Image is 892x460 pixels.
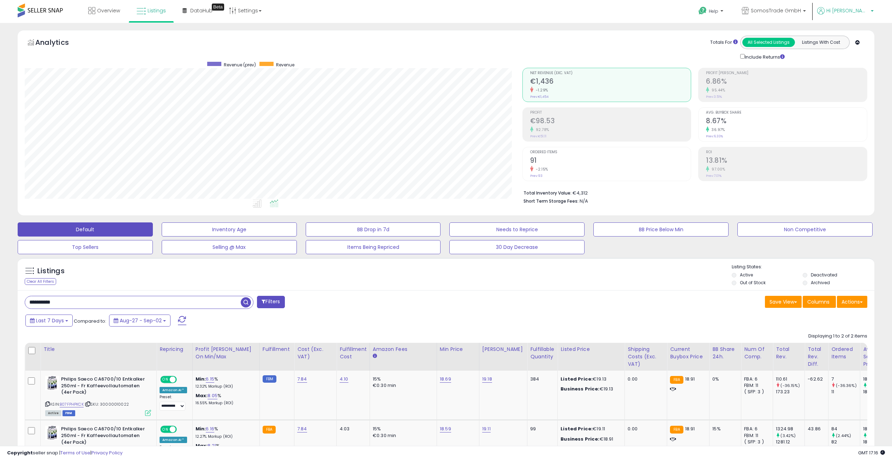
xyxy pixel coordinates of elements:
a: Terms of Use [60,449,90,456]
span: Ordered Items [530,150,691,154]
div: Total Rev. Diff. [808,346,825,368]
div: Listed Price [561,346,622,353]
small: (-36.36%) [836,383,856,388]
span: Aug-27 - Sep-02 [120,317,162,324]
h2: 13.81% [706,156,867,166]
div: Include Returns [735,53,793,61]
div: 15% [373,426,431,432]
div: Preset: [160,395,187,411]
span: All listings currently available for purchase on Amazon [45,410,61,416]
div: 0.00 [628,426,661,432]
button: Filters [257,296,285,308]
div: Num of Comp. [744,346,770,360]
span: DataHub [190,7,212,14]
a: Hi [PERSON_NAME] [817,7,874,23]
div: 18.74 [863,389,892,395]
small: FBA [263,426,276,434]
div: Amazon AI * [160,437,187,443]
li: €4,312 [523,188,862,197]
b: Philips Saeco CA6700/10 Entkalker 250ml - Fr Kaffeevollautomaten (4er Pack) [61,426,147,447]
div: Title [43,346,154,353]
span: 2025-09-10 17:16 GMT [858,449,885,456]
div: 18.8 [863,376,892,382]
label: Out of Stock [740,280,766,286]
span: Overview [97,7,120,14]
img: 419fOC0BDLL._SL40_.jpg [45,376,59,390]
div: 43.86 [808,426,823,432]
span: Profit [PERSON_NAME] [706,71,867,75]
span: FBM [62,410,75,416]
span: 18.91 [685,376,695,382]
small: -2.15% [533,167,548,172]
div: 11 [831,389,860,395]
div: FBM: 11 [744,382,767,389]
div: ASIN: [45,376,151,415]
span: OFF [176,377,187,383]
div: 18.77 [863,426,892,432]
div: €18.91 [561,436,619,442]
div: €19.11 [561,426,619,432]
a: 6.16 [206,425,214,432]
div: Profit [PERSON_NAME] on Min/Max [196,346,257,360]
p: 16.55% Markup (ROI) [196,401,254,406]
div: Tooltip anchor [212,4,224,11]
small: Prev: €1,454 [530,95,549,99]
b: Philips Saeco CA6700/10 Entkalker 250ml - Fr Kaffeevollautomaten (4er Pack) [61,376,147,398]
button: Last 7 Days [25,315,73,327]
div: Repricing [160,346,190,353]
div: Fulfillable Quantity [530,346,555,360]
p: Listing States: [732,264,874,270]
h5: Listings [37,266,65,276]
a: Help [693,1,730,23]
span: Profit [530,111,691,115]
div: 110.61 [776,376,804,382]
b: Short Term Storage Fees: [523,198,579,204]
i: Get Help [698,6,707,15]
small: (3.42%) [780,433,796,438]
h2: 8.67% [706,117,867,126]
button: Selling @ Max [162,240,297,254]
b: Total Inventory Value: [523,190,571,196]
span: 18.91 [685,425,695,432]
div: 99 [530,426,552,432]
a: B07FPHPKCK [60,401,84,407]
button: Aug-27 - Sep-02 [109,315,170,327]
div: FBA: 6 [744,376,767,382]
div: Total Rev. [776,346,802,360]
small: 95.44% [709,88,725,93]
label: Archived [811,280,830,286]
span: ON [161,426,170,432]
span: Last 7 Days [36,317,64,324]
div: 15% [373,376,431,382]
div: [PERSON_NAME] [482,346,524,353]
h2: 6.86% [706,77,867,87]
div: €19.13 [561,386,619,392]
button: Top Sellers [18,240,153,254]
button: Actions [837,296,867,308]
div: 0.00 [628,376,661,382]
span: N/A [580,198,588,204]
div: ( SFP: 3 ) [744,439,767,445]
span: Help [709,8,718,14]
span: Revenue [276,62,294,68]
small: Prev: 7.01% [706,174,722,178]
div: 7 [831,376,860,382]
a: 18.69 [440,376,451,383]
small: Amazon Fees. [373,353,377,359]
b: Listed Price: [561,425,593,432]
small: 36.97% [709,127,725,132]
span: | SKU: 30000010022 [85,401,129,407]
span: Compared to: [74,318,106,324]
h2: 91 [530,156,691,166]
button: Needs to Reprice [449,222,585,237]
small: FBA [670,426,683,434]
p: 12.27% Markup (ROI) [196,434,254,439]
div: Clear All Filters [25,278,56,285]
div: Amazon AI * [160,387,187,393]
button: Listings With Cost [795,38,847,47]
small: 97.00% [709,167,725,172]
img: 419fOC0BDLL._SL40_.jpg [45,426,59,440]
div: 384 [530,376,552,382]
div: -62.62 [808,376,823,382]
div: €0.30 min [373,432,431,439]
